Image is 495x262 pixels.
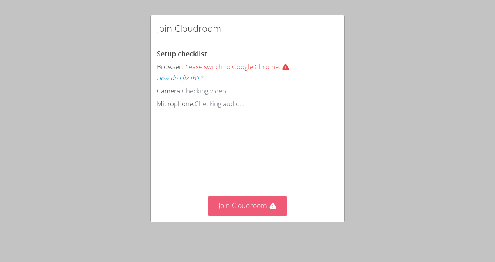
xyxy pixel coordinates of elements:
button: Join Cloudroom [208,196,288,215]
span: Checking audio... [195,99,244,108]
span: Setup checklist [157,49,207,58]
span: Checking video... [182,86,231,95]
span: Microphone: [157,99,195,108]
h2: Join Cloudroom [157,21,221,35]
span: Please switch to Google Chrome. [183,62,293,71]
button: How do I fix this? [157,73,203,84]
span: Browser: [157,62,183,71]
span: Camera: [157,86,182,95]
